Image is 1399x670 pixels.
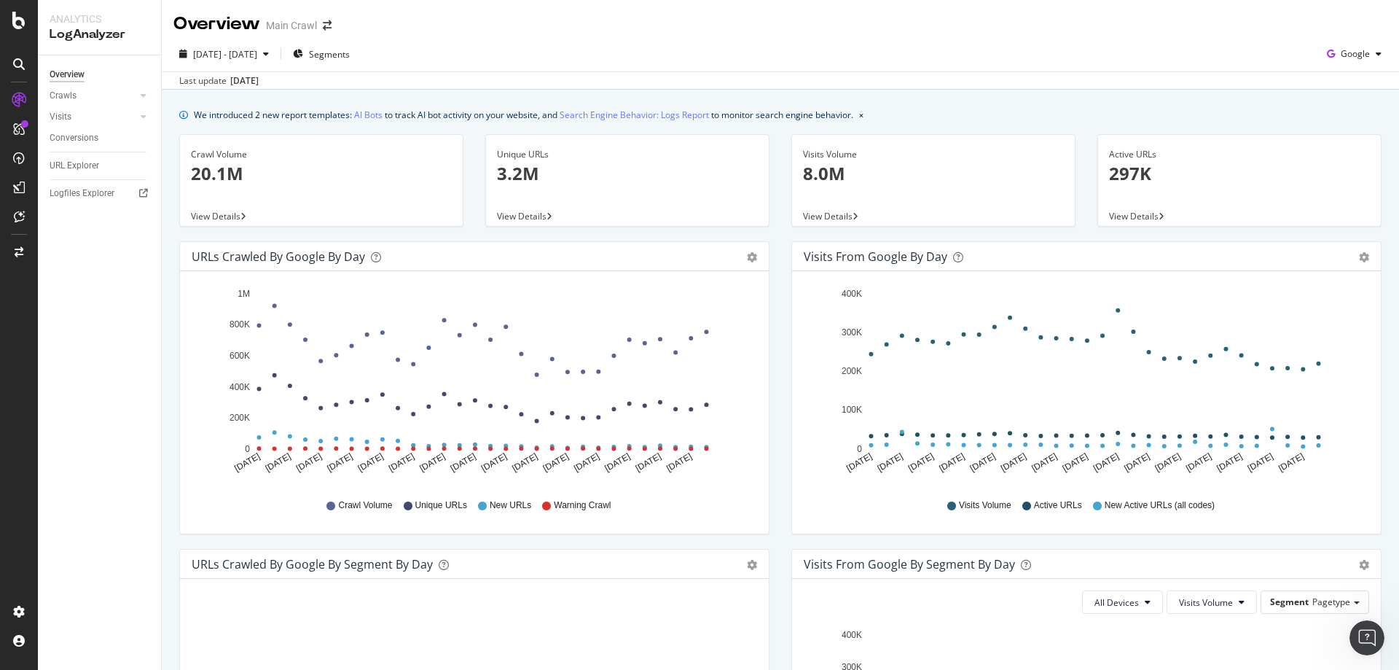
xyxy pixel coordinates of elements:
div: URLs Crawled by Google By Segment By Day [192,557,433,572]
p: 297K [1109,161,1370,186]
div: Overview [173,12,260,36]
text: 1M [238,289,250,299]
a: Visits [50,109,136,125]
div: Logfiles Explorer [50,186,114,201]
span: Unique URLs [415,499,467,512]
div: arrow-right-arrow-left [323,20,332,31]
text: [DATE] [418,451,447,474]
span: New Active URLs (all codes) [1105,499,1215,512]
div: Overview [50,67,85,82]
span: Active URLs [1034,499,1082,512]
text: [DATE] [999,451,1028,474]
text: [DATE] [356,451,385,474]
span: Google [1341,47,1370,60]
a: URL Explorer [50,158,151,174]
text: [DATE] [387,451,416,474]
p: 3.2M [497,161,758,186]
div: Visits [50,109,71,125]
div: URL Explorer [50,158,99,174]
div: Unique URLs [497,148,758,161]
span: View Details [191,210,240,222]
text: 0 [245,444,250,454]
p: 8.0M [803,161,1064,186]
div: Visits from Google by day [804,249,947,264]
text: [DATE] [449,451,478,474]
text: [DATE] [665,451,694,474]
text: [DATE] [1184,451,1213,474]
a: Overview [50,67,151,82]
span: View Details [497,210,546,222]
button: Visits Volume [1167,591,1257,614]
text: [DATE] [325,451,354,474]
text: [DATE] [937,451,966,474]
text: 200K [842,366,862,376]
div: [DATE] [230,74,259,87]
text: [DATE] [572,451,601,474]
span: Visits Volume [959,499,1011,512]
svg: A chart. [804,283,1364,486]
a: Crawls [50,88,136,104]
span: Warning Crawl [554,499,611,512]
div: Analytics [50,12,149,26]
text: [DATE] [232,451,262,474]
span: View Details [1109,210,1159,222]
span: Segments [309,48,350,61]
div: Active URLs [1109,148,1370,161]
div: gear [1359,252,1369,262]
p: 20.1M [191,161,452,186]
text: 800K [230,320,250,330]
div: We introduced 2 new report templates: to track AI bot activity on your website, and to monitor se... [194,107,853,122]
text: 600K [230,351,250,361]
span: Crawl Volume [338,499,392,512]
text: [DATE] [1246,451,1275,474]
a: Search Engine Behavior: Logs Report [560,107,709,122]
text: [DATE] [1030,451,1059,474]
button: [DATE] - [DATE] [173,42,275,66]
text: [DATE] [603,451,632,474]
text: 400K [842,289,862,299]
a: AI Bots [354,107,383,122]
span: New URLs [490,499,531,512]
text: [DATE] [1215,451,1245,474]
a: Logfiles Explorer [50,186,151,201]
text: 0 [857,444,862,454]
div: Crawls [50,88,77,104]
text: [DATE] [479,451,509,474]
div: Main Crawl [266,18,317,33]
text: [DATE] [541,451,571,474]
text: [DATE] [845,451,874,474]
button: close banner [855,104,867,125]
span: Visits Volume [1179,596,1233,609]
button: Segments [287,42,356,66]
span: Pagetype [1312,596,1350,608]
div: Visits from Google By Segment By Day [804,557,1015,572]
text: [DATE] [906,451,936,474]
svg: A chart. [192,283,752,486]
text: 200K [230,413,250,423]
iframe: Intercom live chat [1349,620,1384,655]
div: gear [747,252,757,262]
text: 300K [842,327,862,338]
span: Segment [1270,596,1309,608]
span: View Details [803,210,853,222]
text: [DATE] [510,451,539,474]
text: [DATE] [1277,451,1306,474]
button: All Devices [1082,591,1163,614]
text: 400K [842,630,862,640]
div: LogAnalyzer [50,26,149,43]
div: URLs Crawled by Google by day [192,249,365,264]
text: [DATE] [1153,451,1183,474]
text: [DATE] [294,451,324,474]
span: All Devices [1094,596,1139,609]
text: [DATE] [1061,451,1090,474]
text: [DATE] [264,451,293,474]
div: Last update [179,74,259,87]
text: 400K [230,382,250,392]
text: [DATE] [968,451,998,474]
text: [DATE] [634,451,663,474]
div: gear [1359,560,1369,570]
text: [DATE] [1092,451,1121,474]
text: 100K [842,405,862,416]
